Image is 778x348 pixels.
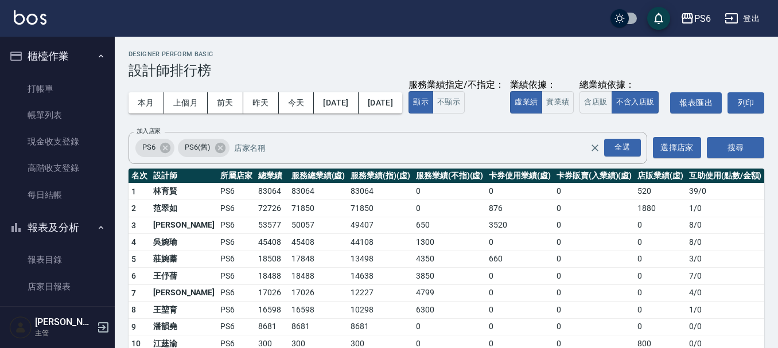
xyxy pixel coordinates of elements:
td: 3520 [486,217,554,234]
td: 0 [413,200,486,217]
span: 1 [131,187,136,196]
button: 列印 [728,92,764,114]
span: 9 [131,322,136,331]
td: 潘韻堯 [150,318,217,335]
td: 50057 [289,217,348,234]
td: PS6 [217,200,255,217]
td: 18488 [255,268,289,285]
button: 今天 [279,92,314,114]
td: 0 [635,217,686,234]
button: 搜尋 [707,137,764,158]
button: 櫃檯作業 [5,41,110,71]
td: 0 [554,234,635,251]
td: 17026 [289,284,348,302]
td: 0 [554,200,635,217]
a: 報表目錄 [5,247,110,273]
th: 服務業績(不指)(虛) [413,169,486,183]
td: 72726 [255,200,289,217]
a: 互助日報表 [5,300,110,326]
td: 0 [554,251,635,268]
td: 0 [635,284,686,302]
td: 18508 [255,251,289,268]
div: PS6 [694,11,711,26]
th: 名次 [129,169,150,183]
td: PS6 [217,251,255,268]
td: 10298 [348,302,413,319]
button: 前天 [208,92,243,114]
td: 16598 [255,302,289,319]
button: Open [602,136,643,159]
td: 14638 [348,268,413,285]
a: 高階收支登錄 [5,155,110,181]
span: PS6(舊) [178,142,217,153]
input: 店家名稱 [231,138,610,158]
td: 520 [635,183,686,200]
button: 本月 [129,92,164,114]
td: 44108 [348,234,413,251]
td: 53577 [255,217,289,234]
td: 17026 [255,284,289,302]
div: PS6 [135,139,174,157]
button: [DATE] [314,92,358,114]
td: 0 [554,284,635,302]
div: 業績依據： [510,79,574,91]
td: 45408 [255,234,289,251]
td: 83064 [255,183,289,200]
span: 5 [131,255,136,264]
span: PS6 [135,142,162,153]
th: 服務總業績(虛) [289,169,348,183]
td: 0 [635,318,686,335]
td: 0 [554,217,635,234]
img: Person [9,316,32,339]
td: 0 [635,251,686,268]
button: Clear [587,140,603,156]
th: 互助使用(點數/金額) [686,169,764,183]
td: 83064 [289,183,348,200]
td: 0 [635,268,686,285]
td: [PERSON_NAME] [150,284,217,302]
td: 莊婉蓁 [150,251,217,268]
button: 報表匯出 [670,92,722,114]
td: 范翠如 [150,200,217,217]
span: 10 [131,339,141,348]
td: 0 [413,318,486,335]
td: 3 / 0 [686,251,764,268]
td: 17848 [289,251,348,268]
td: 7 / 0 [686,268,764,285]
th: 卡券使用業績(虛) [486,169,554,183]
td: PS6 [217,318,255,335]
th: 卡券販賣(入業績)(虛) [554,169,635,183]
td: 0 [635,234,686,251]
td: 8681 [348,318,413,335]
td: 王伃蒨 [150,268,217,285]
div: PS6(舊) [178,139,229,157]
td: 3850 [413,268,486,285]
td: 8 / 0 [686,234,764,251]
th: 設計師 [150,169,217,183]
button: 報表及分析 [5,213,110,243]
td: 12227 [348,284,413,302]
td: PS6 [217,302,255,319]
td: 吳婉瑜 [150,234,217,251]
button: 實業績 [542,91,574,114]
button: 上個月 [164,92,208,114]
td: 1 / 0 [686,302,764,319]
td: 王堃育 [150,302,217,319]
button: 含店販 [579,91,612,114]
div: 總業績依據： [579,79,664,91]
td: 林育賢 [150,183,217,200]
a: 每日結帳 [5,182,110,208]
span: 2 [131,204,136,213]
img: Logo [14,10,46,25]
td: PS6 [217,183,255,200]
td: 0 [554,268,635,285]
td: 650 [413,217,486,234]
td: 8 / 0 [686,217,764,234]
td: [PERSON_NAME] [150,217,217,234]
h5: [PERSON_NAME] [35,316,94,328]
button: [DATE] [359,92,402,114]
td: 0 [413,183,486,200]
button: 選擇店家 [653,137,701,158]
td: 6300 [413,302,486,319]
td: 0 [635,302,686,319]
